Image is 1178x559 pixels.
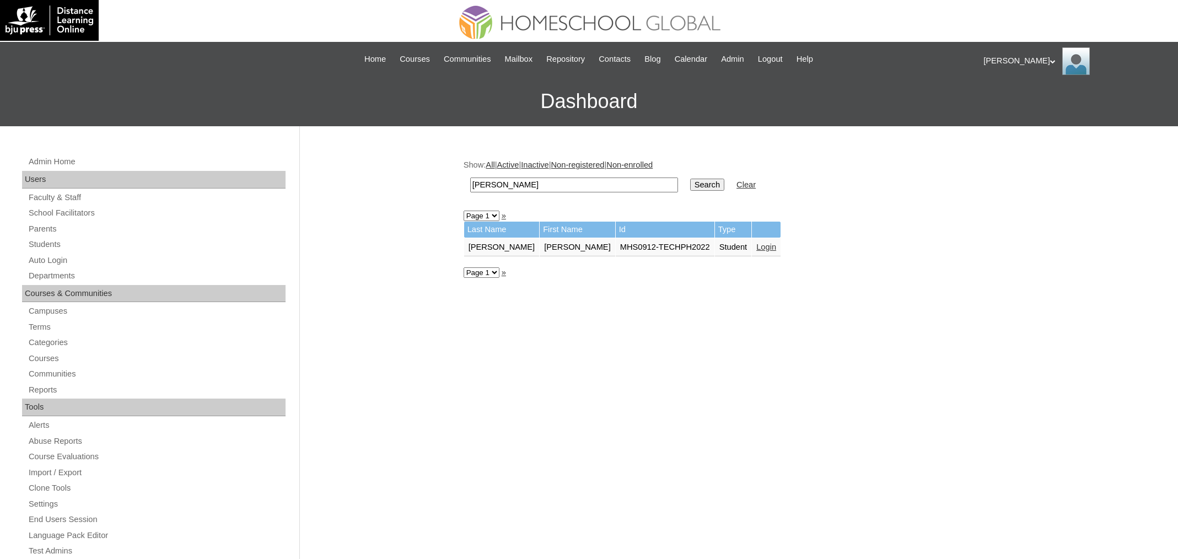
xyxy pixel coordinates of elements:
span: Mailbox [505,53,533,66]
td: First Name [540,222,615,238]
a: Active [497,160,519,169]
a: Mailbox [499,53,539,66]
a: All [486,160,494,169]
a: Categories [28,336,286,350]
a: Clear [736,180,756,189]
a: Help [791,53,819,66]
div: Show: | | | | [464,159,1009,198]
a: Communities [438,53,497,66]
h3: Dashboard [6,77,1172,126]
img: Ariane Ebuen [1062,47,1090,75]
a: Parents [28,222,286,236]
a: Terms [28,320,286,334]
a: Courses [28,352,286,365]
span: Courses [400,53,430,66]
span: Admin [721,53,744,66]
span: Repository [546,53,585,66]
a: Blog [639,53,666,66]
a: Departments [28,269,286,283]
td: Type [715,222,752,238]
a: Home [359,53,391,66]
a: Students [28,238,286,251]
a: Settings [28,497,286,511]
a: Communities [28,367,286,381]
a: Course Evaluations [28,450,286,464]
a: Non-registered [551,160,605,169]
a: Calendar [669,53,713,66]
a: Contacts [593,53,636,66]
a: Admin Home [28,155,286,169]
span: Contacts [599,53,631,66]
a: School Facilitators [28,206,286,220]
span: Calendar [675,53,707,66]
a: Inactive [521,160,549,169]
a: Repository [541,53,590,66]
td: MHS0912-TECHPH2022 [616,238,714,257]
span: Home [364,53,386,66]
a: Courses [394,53,435,66]
td: [PERSON_NAME] [464,238,540,257]
span: Help [797,53,813,66]
a: Test Admins [28,544,286,558]
a: Clone Tools [28,481,286,495]
a: Import / Export [28,466,286,480]
a: » [502,268,506,277]
input: Search [690,179,724,191]
span: Logout [758,53,783,66]
a: Campuses [28,304,286,318]
a: Reports [28,383,286,397]
img: logo-white.png [6,6,93,35]
a: Auto Login [28,254,286,267]
a: End Users Session [28,513,286,526]
td: Last Name [464,222,540,238]
div: Users [22,171,286,189]
a: Admin [716,53,750,66]
td: [PERSON_NAME] [540,238,615,257]
div: Tools [22,399,286,416]
td: Student [715,238,752,257]
a: Non-enrolled [606,160,653,169]
a: Language Pack Editor [28,529,286,542]
a: » [502,211,506,220]
input: Search [470,178,678,192]
a: Alerts [28,418,286,432]
a: Abuse Reports [28,434,286,448]
span: Blog [644,53,660,66]
div: Courses & Communities [22,285,286,303]
td: Id [616,222,714,238]
span: Communities [444,53,491,66]
div: [PERSON_NAME] [983,47,1167,75]
a: Faculty & Staff [28,191,286,205]
a: Login [756,243,776,251]
a: Logout [752,53,788,66]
